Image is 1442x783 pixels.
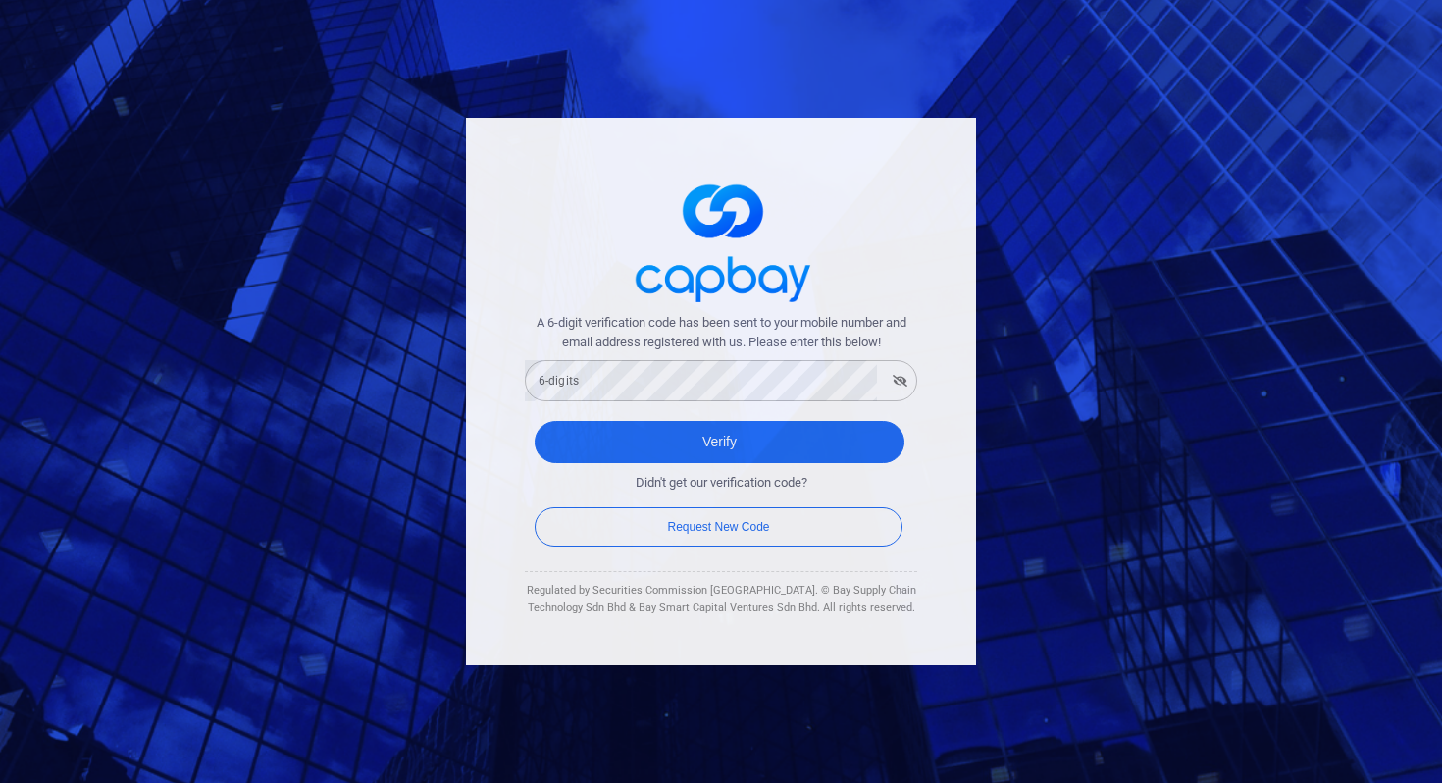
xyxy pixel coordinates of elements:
[535,421,904,463] button: Verify
[535,507,902,547] button: Request New Code
[525,582,917,616] div: Regulated by Securities Commission [GEOGRAPHIC_DATA]. © Bay Supply Chain Technology Sdn Bhd & Bay...
[525,313,917,354] span: A 6-digit verification code has been sent to your mobile number and email address registered with...
[623,167,819,313] img: logo
[636,473,807,494] span: Didn't get our verification code?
